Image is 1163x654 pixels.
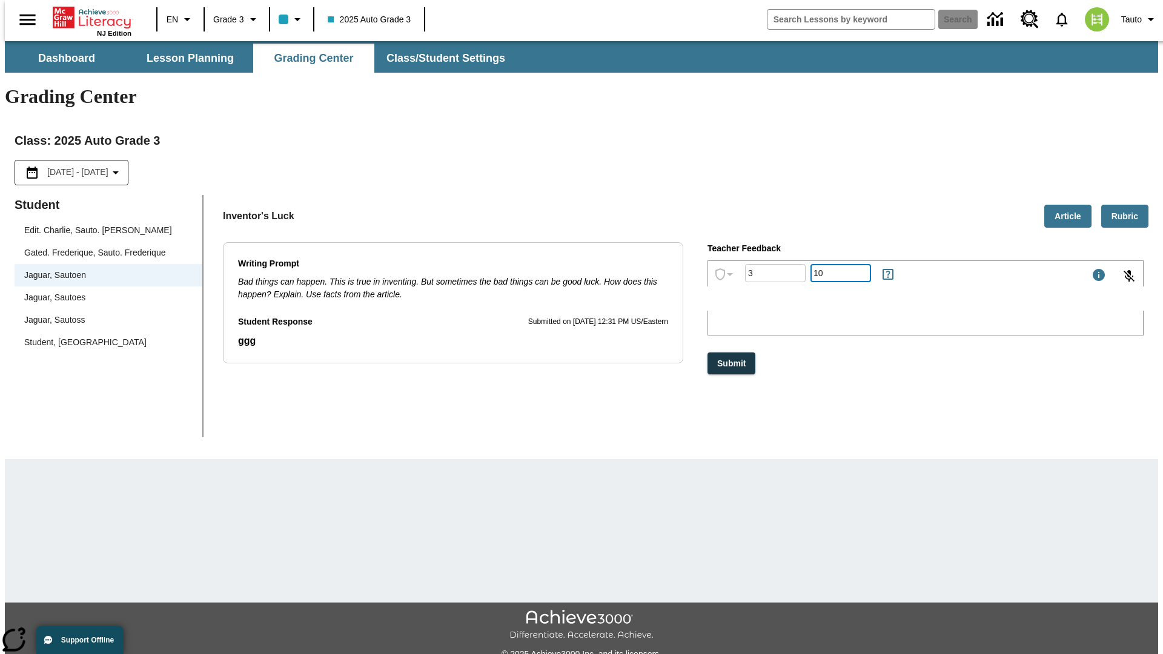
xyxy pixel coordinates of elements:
[1044,205,1092,228] button: Article, Will open in new tab
[130,44,251,73] button: Lesson Planning
[10,2,45,38] button: Open side menu
[38,51,95,65] span: Dashboard
[707,242,1144,256] p: Teacher Feedback
[223,209,294,223] p: Inventor's Luck
[213,13,244,26] span: Grade 3
[980,3,1013,36] a: Data Center
[5,44,516,73] div: SubNavbar
[810,257,871,289] input: Points: Must be equal to or less than 25.
[509,610,654,641] img: Achieve3000 Differentiate Accelerate Achieve
[47,166,108,179] span: [DATE] - [DATE]
[20,165,123,180] button: Select the date range menu item
[24,269,86,282] div: Jaguar, Sautoen
[167,13,178,26] span: EN
[15,242,202,264] div: Gated. Frederique, Sauto. Frederique
[61,636,114,644] span: Support Offline
[15,286,202,309] div: Jaguar, Sautoes
[24,246,165,259] div: Gated. Frederique, Sauto. Frederique
[707,352,755,375] button: Submit
[15,131,1148,150] h2: Class : 2025 Auto Grade 3
[377,44,515,73] button: Class/Student Settings
[876,262,900,286] button: Rules for Earning Points and Achievements, Will open in new tab
[745,264,806,282] div: Grade: Letters, numbers, %, + and - are allowed.
[274,8,310,30] button: Class color is light blue. Change class color
[15,195,202,214] p: Student
[24,224,172,237] div: Edit. Charlie, Sauto. [PERSON_NAME]
[97,30,131,37] span: NJ Edition
[238,334,668,348] p: Student Response
[238,276,668,301] p: Bad things can happen. This is true in inventing. But sometimes the bad things can be good luck. ...
[528,316,668,328] p: Submitted on [DATE] 12:31 PM US/Eastern
[1116,8,1163,30] button: Profile/Settings
[1046,4,1078,35] a: Notifications
[15,264,202,286] div: Jaguar, Sautoen
[36,626,124,654] button: Support Offline
[1101,205,1148,228] button: Rubric, Will open in new tab
[161,8,200,30] button: Language: EN, Select a language
[1092,268,1106,285] div: Maximum 1000 characters Press Escape to exit toolbar and use left and right arrow keys to access ...
[24,336,147,349] div: Student, [GEOGRAPHIC_DATA]
[767,10,935,29] input: search field
[1121,13,1142,26] span: Tauto
[147,51,234,65] span: Lesson Planning
[53,4,131,37] div: Home
[5,85,1158,108] h1: Grading Center
[1078,4,1116,35] button: Select a new avatar
[15,309,202,331] div: Jaguar, Sautoss
[15,331,202,354] div: Student, [GEOGRAPHIC_DATA]
[24,314,85,326] div: Jaguar, Sautoss
[253,44,374,73] button: Grading Center
[53,5,131,30] a: Home
[1013,3,1046,36] a: Resource Center, Will open in new tab
[238,315,313,329] p: Student Response
[238,257,668,271] p: Writing Prompt
[386,51,505,65] span: Class/Student Settings
[1115,262,1144,291] button: Click to activate and allow voice recognition
[810,264,871,282] div: Points: Must be equal to or less than 25.
[15,219,202,242] div: Edit. Charlie, Sauto. [PERSON_NAME]
[745,257,806,289] input: Grade: Letters, numbers, %, + and - are allowed.
[328,13,411,26] span: 2025 Auto Grade 3
[238,334,668,348] p: ggg
[1085,7,1109,31] img: avatar image
[208,8,265,30] button: Grade: Grade 3, Select a grade
[6,44,127,73] button: Dashboard
[5,41,1158,73] div: SubNavbar
[108,165,123,180] svg: Collapse Date Range Filter
[274,51,353,65] span: Grading Center
[24,291,85,304] div: Jaguar, Sautoes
